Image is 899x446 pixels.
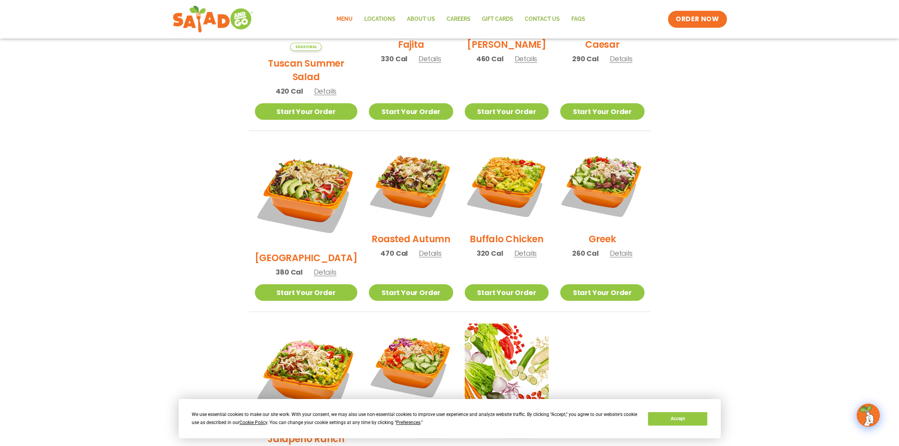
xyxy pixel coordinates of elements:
[369,103,453,120] a: Start Your Order
[276,86,303,96] span: 420 Cal
[396,420,420,425] span: Preferences
[572,54,599,64] span: 290 Cal
[290,43,321,51] span: Seasonal
[372,232,450,246] h2: Roasted Autumn
[314,86,336,96] span: Details
[179,399,721,438] div: Cookie Consent Prompt
[560,143,644,226] img: Product photo for Greek Salad
[398,38,424,51] h2: Fajita
[441,10,476,28] a: Careers
[465,324,549,407] img: Product photo for Build Your Own
[566,10,591,28] a: FAQs
[369,324,453,407] img: Product photo for Thai Salad
[476,54,504,64] span: 460 Cal
[857,404,879,426] img: wpChatIcon
[514,248,537,258] span: Details
[476,10,519,28] a: GIFT CARDS
[369,284,453,301] a: Start Your Order
[268,432,345,446] h2: Jalapeño Ranch
[255,324,358,426] img: Product photo for Jalapeño Ranch Salad
[419,248,442,258] span: Details
[560,284,644,301] a: Start Your Order
[358,10,401,28] a: Locations
[470,232,543,246] h2: Buffalo Chicken
[465,103,549,120] a: Start Your Order
[331,10,591,28] nav: Menu
[585,38,619,51] h2: Caesar
[255,251,358,265] h2: [GEOGRAPHIC_DATA]
[380,248,408,258] span: 470 Cal
[314,267,336,277] span: Details
[465,143,549,226] img: Product photo for Buffalo Chicken Salad
[239,420,267,425] span: Cookie Policy
[419,54,441,64] span: Details
[467,38,546,51] h2: [PERSON_NAME]
[519,10,566,28] a: Contact Us
[589,232,616,246] h2: Greek
[477,248,503,258] span: 320 Cal
[560,103,644,120] a: Start Your Order
[192,411,639,427] div: We use essential cookies to make our site work. With your consent, we may also use non-essential ...
[331,10,358,28] a: Menu
[276,267,303,277] span: 380 Cal
[610,54,633,64] span: Details
[255,103,358,120] a: Start Your Order
[369,143,453,226] img: Product photo for Roasted Autumn Salad
[255,57,358,84] h2: Tuscan Summer Salad
[514,54,537,64] span: Details
[572,248,599,258] span: 260 Cal
[381,54,407,64] span: 330 Cal
[401,10,441,28] a: About Us
[610,248,633,258] span: Details
[676,15,719,24] span: ORDER NOW
[255,284,358,301] a: Start Your Order
[668,11,727,28] a: ORDER NOW
[648,412,707,426] button: Accept
[465,284,549,301] a: Start Your Order
[255,143,358,245] img: Product photo for BBQ Ranch Salad
[172,4,254,35] img: new-SAG-logo-768×292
